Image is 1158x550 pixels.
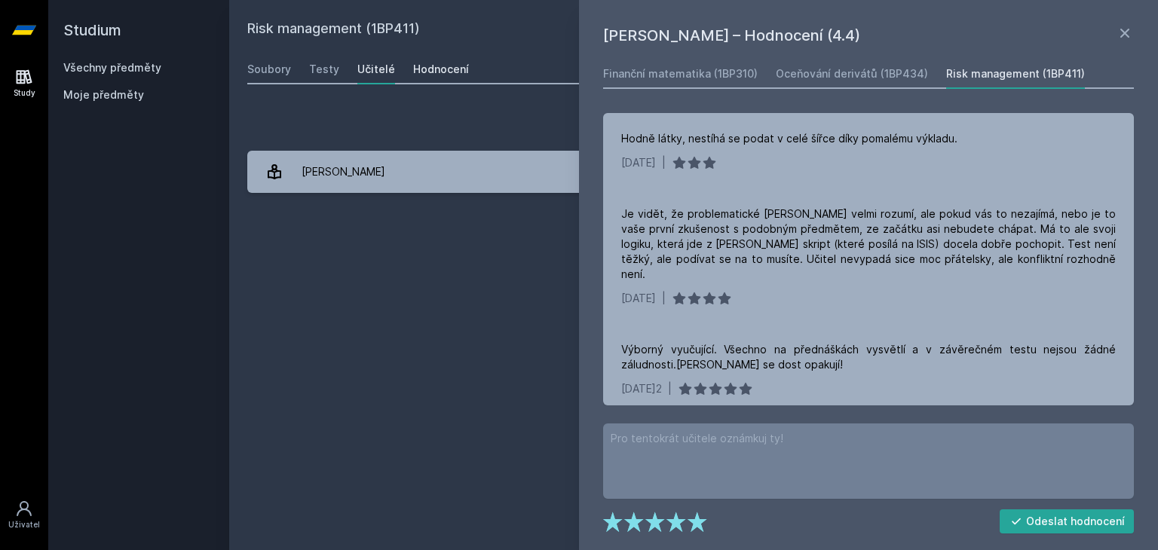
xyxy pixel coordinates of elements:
[247,151,1140,193] a: [PERSON_NAME] 5 hodnocení 4.4
[3,492,45,538] a: Uživatel
[621,206,1116,282] div: Je vidět, že problematické [PERSON_NAME] velmi rozumí, ale pokud vás to nezajímá, nebo je to vaše...
[247,54,291,84] a: Soubory
[63,61,161,74] a: Všechny předměty
[247,62,291,77] div: Soubory
[357,54,395,84] a: Učitelé
[662,155,666,170] div: |
[302,157,385,187] div: [PERSON_NAME]
[8,519,40,530] div: Uživatel
[14,87,35,99] div: Study
[413,62,469,77] div: Hodnocení
[309,62,339,77] div: Testy
[309,54,339,84] a: Testy
[357,62,395,77] div: Učitelé
[3,60,45,106] a: Study
[621,131,957,146] div: Hodně látky, nestíhá se podat v celé šířce díky pomalému výkladu.
[247,18,971,42] h2: Risk management (1BP411)
[621,155,656,170] div: [DATE]
[413,54,469,84] a: Hodnocení
[63,87,144,102] span: Moje předměty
